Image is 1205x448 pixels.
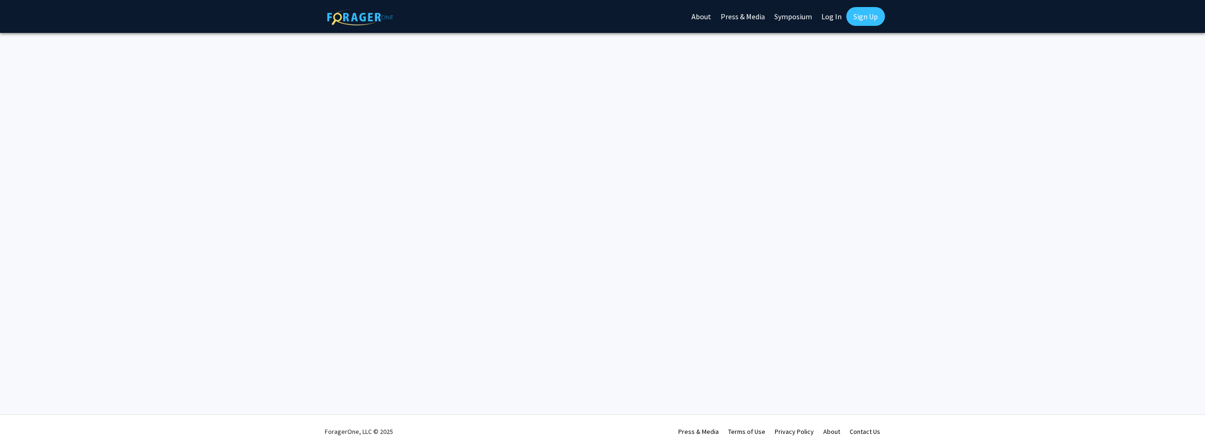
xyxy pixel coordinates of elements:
[846,7,885,26] a: Sign Up
[678,427,719,436] a: Press & Media
[325,415,393,448] div: ForagerOne, LLC © 2025
[775,427,814,436] a: Privacy Policy
[728,427,765,436] a: Terms of Use
[850,427,880,436] a: Contact Us
[823,427,840,436] a: About
[327,9,393,25] img: ForagerOne Logo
